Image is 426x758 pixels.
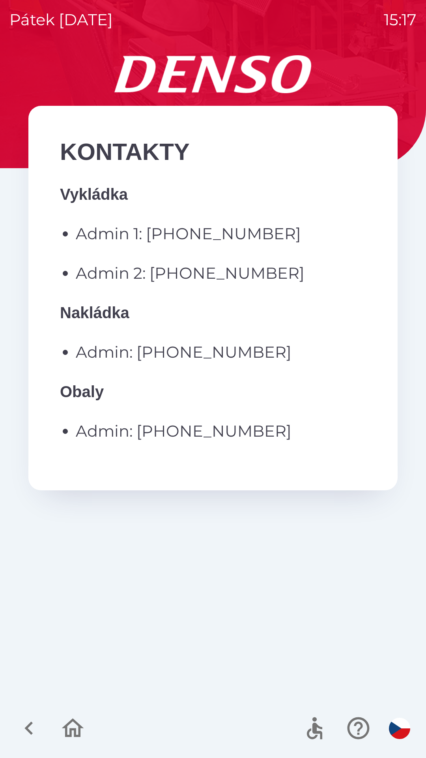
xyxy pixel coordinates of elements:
strong: Vykládka [60,186,128,203]
img: Logo [28,55,398,93]
p: pátek [DATE] [9,8,113,32]
p: Admin 2: [PHONE_NUMBER] [76,261,366,285]
img: cs flag [389,718,410,739]
p: Admin: [PHONE_NUMBER] [76,419,366,443]
strong: Obaly [60,383,104,400]
p: Admin: [PHONE_NUMBER] [76,340,366,364]
h2: KONTAKTY [60,137,366,167]
p: Admin 1: [PHONE_NUMBER] [76,222,366,246]
p: 15:17 [384,8,417,32]
strong: Nakládka [60,304,129,321]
